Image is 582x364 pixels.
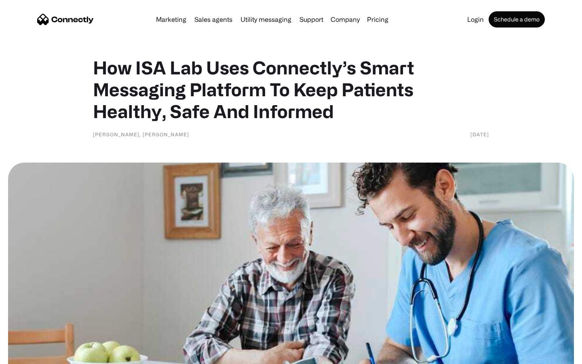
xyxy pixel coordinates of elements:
[191,16,236,23] a: Sales agents
[364,16,392,23] a: Pricing
[16,350,48,361] ul: Language list
[464,16,487,23] a: Login
[296,16,327,23] a: Support
[93,130,189,138] div: [PERSON_NAME], [PERSON_NAME]
[331,14,360,25] div: Company
[470,130,489,138] div: [DATE]
[8,350,48,361] aside: Language selected: English
[237,16,295,23] a: Utility messaging
[489,11,545,28] a: Schedule a demo
[153,16,190,23] a: Marketing
[93,57,489,122] h1: How ISA Lab Uses Connectly’s Smart Messaging Platform To Keep Patients Healthy, Safe And Informed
